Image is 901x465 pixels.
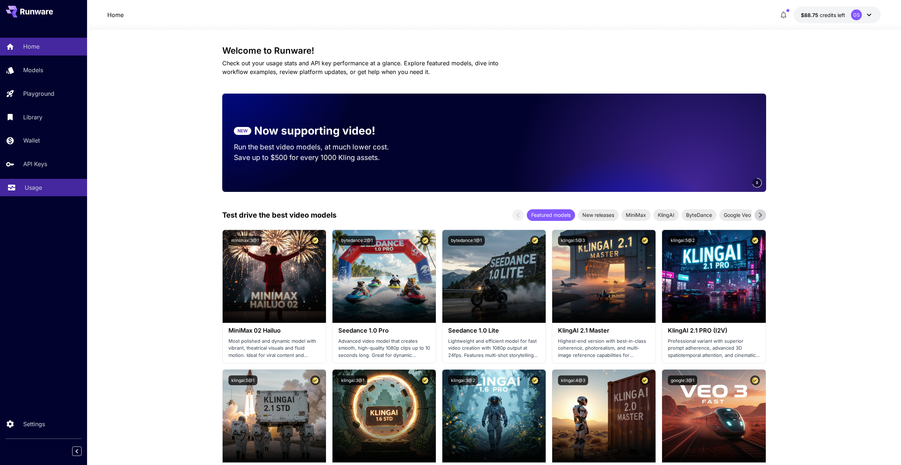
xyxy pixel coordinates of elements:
[653,211,679,219] span: KlingAI
[682,209,716,221] div: ByteDance
[448,327,540,334] h3: Seedance 1.0 Lite
[750,236,760,246] button: Certified Model – Vetted for best performance and includes a commercial license.
[801,11,845,19] div: $88.75052
[338,338,430,359] p: Advanced video model that creates smooth, high-quality 1080p clips up to 10 seconds long. Great f...
[558,236,588,246] button: klingai:5@3
[23,160,47,168] p: API Keys
[558,375,588,385] button: klingai:4@3
[558,338,650,359] p: Highest-end version with best-in-class coherence, photorealism, and multi-image reference capabil...
[332,230,436,323] img: alt
[668,338,760,359] p: Professional variant with superior prompt adherence, advanced 3D spatiotemporal attention, and ci...
[621,209,650,221] div: MiniMax
[310,375,320,385] button: Certified Model – Vetted for best performance and includes a commercial license.
[228,236,262,246] button: minimax:3@1
[107,11,124,19] nav: breadcrumb
[851,9,862,20] div: GS
[578,209,619,221] div: New releases
[310,236,320,246] button: Certified Model – Vetted for best performance and includes a commercial license.
[23,66,43,74] p: Models
[578,211,619,219] span: New releases
[222,46,766,56] h3: Welcome to Runware!
[448,338,540,359] p: Lightweight and efficient model for fast video creation with 1080p output at 24fps. Features mult...
[640,375,650,385] button: Certified Model – Vetted for best performance and includes a commercial license.
[719,211,755,219] span: Google Veo
[338,236,376,246] button: bytedance:2@1
[442,230,546,323] img: alt
[338,375,367,385] button: klingai:3@1
[223,230,326,323] img: alt
[621,211,650,219] span: MiniMax
[794,7,881,23] button: $88.75052GS
[23,420,45,428] p: Settings
[222,210,336,221] p: Test drive the best video models
[23,42,40,51] p: Home
[442,370,546,462] img: alt
[668,236,698,246] button: klingai:5@2
[222,59,499,75] span: Check out your usage stats and API key performance at a glance. Explore featured models, dive int...
[23,113,42,122] p: Library
[820,12,845,18] span: credits left
[653,209,679,221] div: KlingAI
[223,370,326,462] img: alt
[228,327,320,334] h3: MiniMax 02 Hailuo
[558,327,650,334] h3: KlingAI 2.1 Master
[527,209,575,221] div: Featured models
[640,236,650,246] button: Certified Model – Vetted for best performance and includes a commercial license.
[234,142,403,152] p: Run the best video models, at much lower cost.
[719,209,755,221] div: Google Veo
[750,375,760,385] button: Certified Model – Vetted for best performance and includes a commercial license.
[682,211,716,219] span: ByteDance
[23,136,40,145] p: Wallet
[552,370,656,462] img: alt
[530,375,540,385] button: Certified Model – Vetted for best performance and includes a commercial license.
[25,183,42,192] p: Usage
[527,211,575,219] span: Featured models
[237,128,248,134] p: NEW
[420,375,430,385] button: Certified Model – Vetted for best performance and includes a commercial license.
[72,447,82,456] button: Collapse sidebar
[420,236,430,246] button: Certified Model – Vetted for best performance and includes a commercial license.
[107,11,124,19] a: Home
[662,230,765,323] img: alt
[448,375,478,385] button: klingai:3@2
[23,89,54,98] p: Playground
[530,236,540,246] button: Certified Model – Vetted for best performance and includes a commercial license.
[254,123,375,139] p: Now supporting video!
[448,236,485,246] button: bytedance:1@1
[332,370,436,462] img: alt
[801,12,820,18] span: $88.75
[228,338,320,359] p: Most polished and dynamic model with vibrant, theatrical visuals and fluid motion. Ideal for vira...
[228,375,257,385] button: klingai:5@1
[552,230,656,323] img: alt
[78,445,87,458] div: Collapse sidebar
[756,180,758,185] span: 2
[668,327,760,334] h3: KlingAI 2.1 PRO (I2V)
[662,370,765,462] img: alt
[234,152,403,163] p: Save up to $500 for every 1000 Kling assets.
[338,327,430,334] h3: Seedance 1.0 Pro
[668,375,697,385] button: google:3@1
